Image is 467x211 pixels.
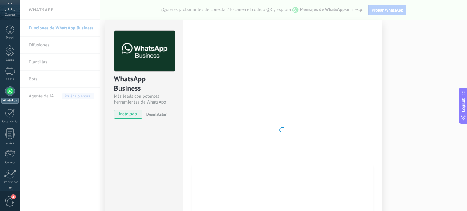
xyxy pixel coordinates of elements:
div: Chats [1,77,19,81]
button: Desinstalar [144,110,167,119]
div: Más leads con potentes herramientas de WhatsApp [114,94,174,105]
span: 2 [11,194,16,199]
div: WhatsApp [1,98,19,104]
div: Estadísticas [1,180,19,184]
div: Calendario [1,120,19,124]
div: Listas [1,141,19,145]
span: Cuenta [5,13,15,17]
div: Correo [1,161,19,165]
div: Panel [1,36,19,40]
span: instalado [114,110,142,119]
div: Leads [1,58,19,62]
div: WhatsApp Business [114,74,174,94]
span: Copilot [460,98,466,112]
span: Desinstalar [146,111,167,117]
img: logo_main.png [114,31,175,72]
